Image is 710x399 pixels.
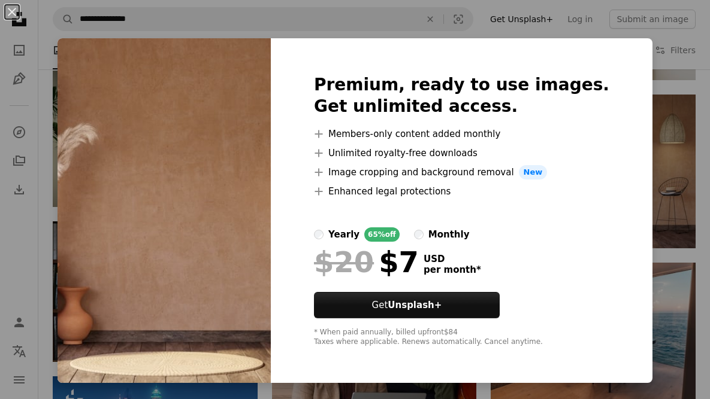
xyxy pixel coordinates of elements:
[314,292,500,318] button: GetUnsplash+
[428,227,470,242] div: monthly
[58,38,271,383] img: premium_photo-1683133752824-b9fd877805f3
[314,246,419,278] div: $7
[314,328,609,347] div: * When paid annually, billed upfront $84 Taxes where applicable. Renews automatically. Cancel any...
[314,165,609,179] li: Image cropping and background removal
[314,246,374,278] span: $20
[314,146,609,160] li: Unlimited royalty-free downloads
[414,230,424,239] input: monthly
[364,227,400,242] div: 65% off
[424,254,481,264] span: USD
[519,165,548,179] span: New
[388,300,442,310] strong: Unsplash+
[424,264,481,275] span: per month *
[328,227,359,242] div: yearly
[314,74,609,117] h2: Premium, ready to use images. Get unlimited access.
[314,184,609,199] li: Enhanced legal protections
[314,230,324,239] input: yearly65%off
[314,127,609,141] li: Members-only content added monthly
